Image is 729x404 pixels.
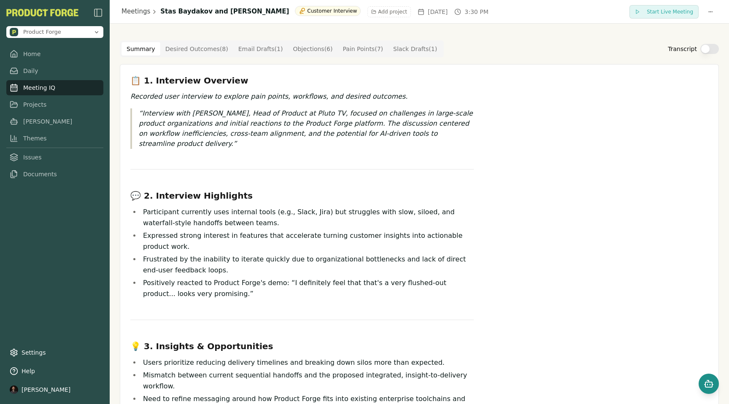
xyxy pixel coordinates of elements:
[10,28,18,36] img: Product Forge
[121,7,150,16] a: Meetings
[93,8,103,18] img: sidebar
[140,277,474,299] li: Positively reacted to Product Forge's demo: “I definitely feel that that's a very flushed-out pro...
[140,357,474,368] li: Users prioritize reducing delivery timelines and breaking down silos more than expected.
[6,9,78,16] img: Product Forge
[6,9,78,16] button: PF-Logo
[6,345,103,360] a: Settings
[121,42,160,56] button: Summary
[6,150,103,165] a: Issues
[367,6,411,17] button: Add project
[295,6,361,16] div: Customer Interview
[6,114,103,129] a: [PERSON_NAME]
[93,8,103,18] button: Close Sidebar
[699,374,719,394] button: Open chat
[464,8,488,16] span: 3:30 PM
[23,28,61,36] span: Product Forge
[140,370,474,392] li: Mismatch between current sequential handoffs and the proposed integrated, insight-to-delivery wor...
[338,42,389,56] button: Pain Points ( 7 )
[428,8,448,16] span: [DATE]
[139,108,474,149] p: Interview with [PERSON_NAME], Head of Product at Pluto TV, focused on challenges in large-scale p...
[378,8,407,15] span: Add project
[140,207,474,229] li: Participant currently uses internal tools (e.g., Slack, Jira) but struggles with slow, siloed, an...
[388,42,442,56] button: Slack Drafts ( 1 )
[233,42,288,56] button: Email Drafts ( 1 )
[160,7,289,16] h1: Stas Baydakov and [PERSON_NAME]
[10,385,18,394] img: profile
[629,5,699,19] button: Start Live Meeting
[130,75,474,86] h3: 📋 1. Interview Overview
[288,42,337,56] button: Objections ( 6 )
[140,230,474,252] li: Expressed strong interest in features that accelerate turning customer insights into actionable p...
[647,8,693,15] span: Start Live Meeting
[160,42,233,56] button: Desired Outcomes ( 8 )
[130,340,474,352] h3: 💡 3. Insights & Opportunities
[6,97,103,112] a: Projects
[6,382,103,397] button: [PERSON_NAME]
[668,45,697,53] label: Transcript
[140,254,474,276] li: Frustrated by the inability to iterate quickly due to organizational bottlenecks and lack of dire...
[130,92,408,100] em: Recorded user interview to explore pain points, workflows, and desired outcomes.
[6,167,103,182] a: Documents
[6,46,103,62] a: Home
[6,131,103,146] a: Themes
[6,80,103,95] a: Meeting IQ
[6,364,103,379] button: Help
[6,26,103,38] button: Open organization switcher
[130,190,474,202] h3: 💬 2. Interview Highlights
[6,63,103,78] a: Daily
